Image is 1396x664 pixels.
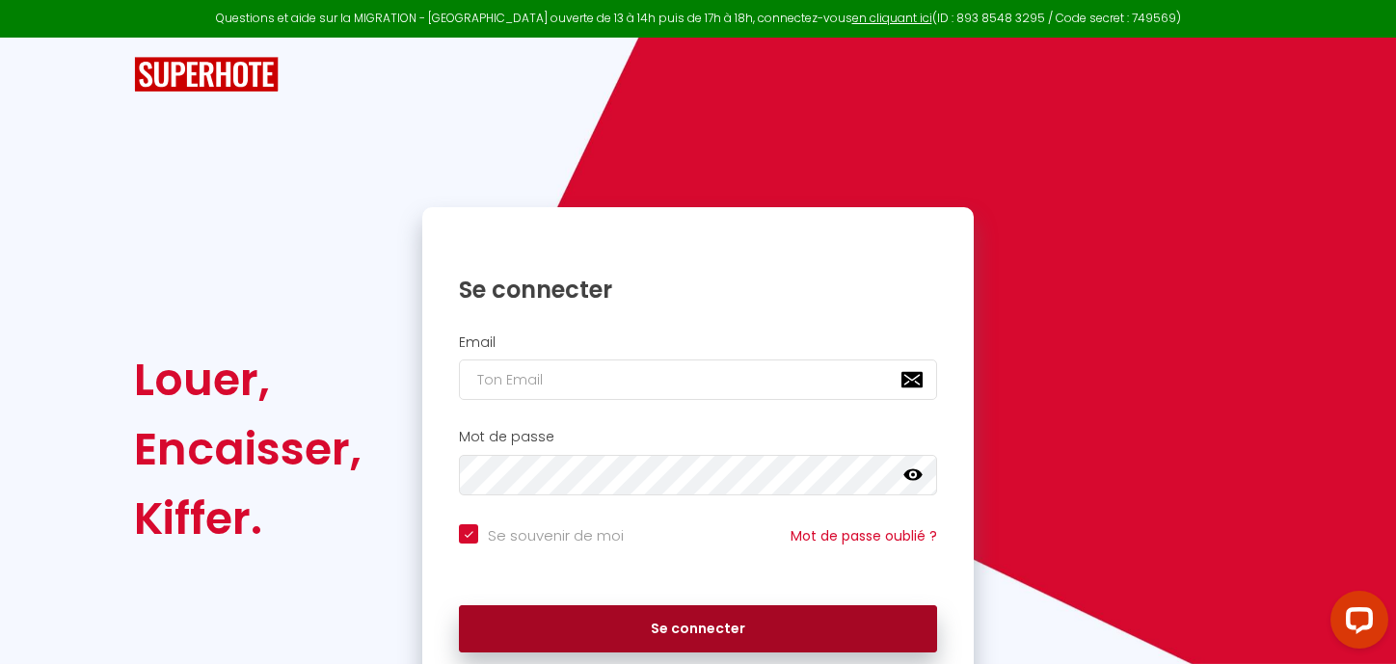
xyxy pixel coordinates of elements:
a: en cliquant ici [852,10,932,26]
h1: Se connecter [459,275,937,305]
h2: Mot de passe [459,429,937,445]
div: Encaisser, [134,414,362,484]
a: Mot de passe oublié ? [791,526,937,545]
img: SuperHote logo [134,57,279,93]
div: Louer, [134,345,362,414]
button: Se connecter [459,605,937,653]
iframe: LiveChat chat widget [1315,583,1396,664]
div: Kiffer. [134,484,362,553]
h2: Email [459,334,937,351]
input: Ton Email [459,359,937,400]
